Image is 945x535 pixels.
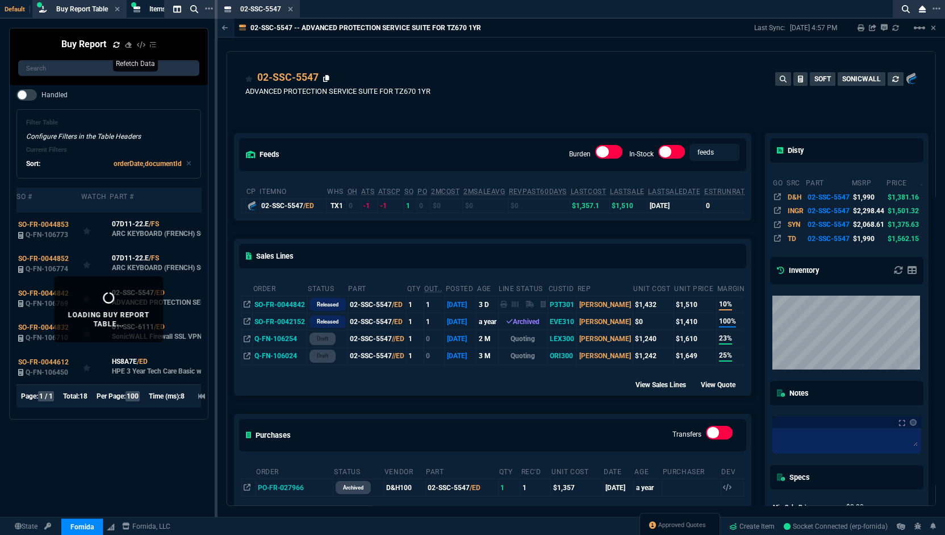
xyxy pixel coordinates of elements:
[327,183,346,199] th: WHS
[445,347,476,364] td: [DATE]
[81,192,107,201] div: Watch
[719,350,732,362] span: 25%
[392,352,404,360] span: //ED
[662,463,721,479] th: Purchaser
[407,313,424,330] td: 1
[838,72,885,86] button: SONICWALL
[772,204,940,218] tr: APSS TZ670 1YR
[26,265,68,273] span: Q-FN-106774
[476,347,498,364] td: 3 M
[361,188,374,196] abbr: Total units in inventory => minus on SO => plus on PO
[110,247,252,281] td: ARC KEYBOARD (FRENCH) SCC
[886,174,921,190] th: price
[499,479,521,496] td: 1
[16,192,32,201] div: SO #
[886,204,921,218] td: $1,501.32
[721,463,743,479] th: Dev
[577,280,633,296] th: Rep
[476,296,498,313] td: 3 D
[672,430,701,438] label: Transfers
[112,332,250,341] p: SonicWALL Firewall SSL VPN - License 15 User
[886,218,921,231] td: $1,375.63
[521,463,551,479] th: Rec'd
[674,313,717,330] td: $1,410
[417,198,430,213] td: 0
[424,296,445,313] td: 1
[754,23,790,32] p: Last Sync:
[913,21,926,35] mat-icon: Example home icon
[548,280,577,296] th: CustId
[392,301,403,309] span: /ED
[635,300,672,310] div: $1,432
[257,70,319,85] a: 02-SSC-5547
[784,522,888,530] span: Socket Connected (erp-fornida)
[717,280,748,296] th: Margin
[786,204,805,218] td: INGR
[41,521,55,532] a: API TOKEN
[805,174,851,190] th: part
[18,358,69,366] span: SO-FR-0044612
[149,253,159,263] a: /FS
[361,198,377,213] td: -1
[112,367,250,376] p: HPE 3 Year Tech Care Basic wDMR DL380 Gen10 Service
[921,190,940,204] td: 0
[404,188,413,196] abbr: Total units on open Sales Orders
[18,221,69,229] span: SO-FR-0044853
[317,317,338,326] p: Released
[26,334,68,342] span: Q-FN-106710
[609,198,647,213] td: $1,510
[348,188,358,196] abbr: Total units in inventory.
[633,280,674,296] th: Unit Cost
[149,392,181,400] span: Time (ms):
[704,198,752,213] td: 0
[603,463,634,479] th: Date
[169,2,186,16] nx-icon: Split Panels
[658,145,685,163] div: In-Stock
[851,218,886,231] td: $2,068.61
[805,218,851,231] td: 02-SSC-5547
[772,501,835,513] td: Min Sale Price
[246,251,294,262] h5: Sales Lines
[110,192,134,201] div: Part #
[810,72,835,86] button: SOFT
[509,188,567,196] abbr: Total revenue past 60 days
[407,330,424,347] td: 1
[470,484,480,492] span: /ED
[392,318,403,326] span: /ED
[719,316,736,327] span: 100%
[115,5,120,14] nx-icon: Close Tab
[384,463,425,479] th: Vendor
[921,174,940,190] th: ats
[348,330,406,347] td: 02-SSC-5547
[222,24,228,32] nx-icon: Back to Table
[253,347,307,364] td: Q-FN-106024
[41,90,68,99] span: Handled
[149,5,183,13] span: Items Table
[425,479,499,496] td: 02-SSC-5547
[424,285,442,293] abbr: Outstanding (To Ship)
[706,426,733,444] div: Transfers
[112,356,137,367] span: HS8A7E
[26,231,68,239] span: Q-FN-106773
[303,202,314,210] span: /ED
[921,218,940,231] td: 9999
[246,149,279,160] h5: feeds
[253,330,307,347] td: Q-FN-106254
[571,188,607,196] abbr: The last purchase cost from PO Order
[931,23,936,32] a: Hide Workbench
[112,229,210,238] p: ARC KEYBOARD (FRENCH) SCC
[805,232,851,246] td: 02-SSC-5547
[658,521,706,530] span: Approved Quotes
[445,330,476,347] td: [DATE]
[851,232,886,246] td: $1,990
[5,6,30,13] span: Default
[110,281,252,316] td: ADVANCED PROTECTION SERVICE SUITE FOR TZ670 1YR
[384,479,425,496] td: D&H100
[634,479,662,496] td: a year
[26,131,191,142] p: Configure Filters in the Table Headers
[333,463,384,479] th: Status
[119,521,174,532] a: msbcCompanyName
[786,174,805,190] th: src
[347,198,361,213] td: 0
